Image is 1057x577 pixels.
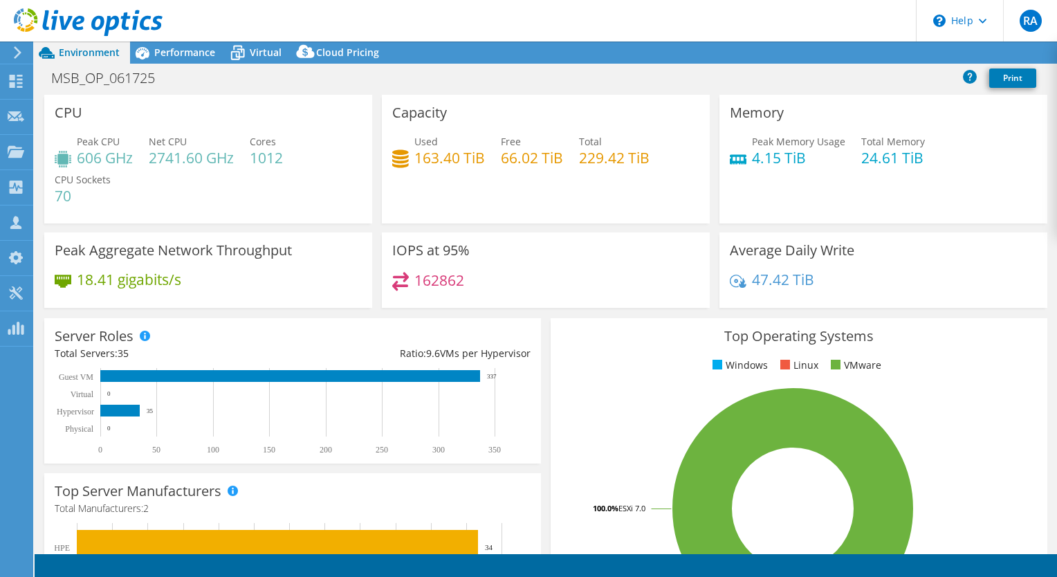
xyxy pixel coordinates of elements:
h4: 24.61 TiB [861,150,925,165]
text: 300 [432,445,445,455]
h3: Top Operating Systems [561,329,1037,344]
h4: 163.40 TiB [414,150,485,165]
text: 250 [376,445,388,455]
span: RA [1020,10,1042,32]
text: 337 [487,373,497,380]
span: Total [579,135,602,148]
text: 100 [207,445,219,455]
span: 9.6 [426,347,440,360]
h3: Server Roles [55,329,134,344]
tspan: 100.0% [593,503,618,513]
h1: MSB_OP_061725 [45,71,176,86]
h4: 66.02 TiB [501,150,563,165]
a: Print [989,68,1036,88]
text: Physical [65,424,93,434]
div: Ratio: VMs per Hypervisor [293,346,531,361]
h3: Average Daily Write [730,243,854,258]
text: Guest VM [59,372,93,382]
li: Linux [777,358,818,373]
h4: 162862 [414,273,464,288]
h3: IOPS at 95% [392,243,470,258]
span: Net CPU [149,135,187,148]
h3: Top Server Manufacturers [55,484,221,499]
h4: 18.41 gigabits/s [77,272,181,287]
span: CPU Sockets [55,173,111,186]
h4: 1012 [250,150,283,165]
h3: Capacity [392,105,447,120]
text: 150 [263,445,275,455]
span: Cores [250,135,276,148]
svg: \n [933,15,946,27]
h4: 229.42 TiB [579,150,650,165]
li: VMware [827,358,881,373]
span: Free [501,135,521,148]
h4: 47.42 TiB [752,272,814,287]
text: 0 [98,445,102,455]
span: Environment [59,46,120,59]
span: 2 [143,502,149,515]
span: Virtual [250,46,282,59]
h3: CPU [55,105,82,120]
h4: 70 [55,188,111,203]
span: Peak Memory Usage [752,135,845,148]
text: Hypervisor [57,407,94,416]
text: Virtual [71,390,94,399]
text: 35 [147,407,154,414]
span: Performance [154,46,215,59]
span: Used [414,135,438,148]
div: Total Servers: [55,346,293,361]
text: 200 [320,445,332,455]
h4: Total Manufacturers: [55,501,531,516]
text: 350 [488,445,501,455]
text: HPE [54,543,70,553]
span: Total Memory [861,135,925,148]
text: 50 [152,445,160,455]
h4: 2741.60 GHz [149,150,234,165]
span: Peak CPU [77,135,120,148]
span: Cloud Pricing [316,46,379,59]
text: 0 [107,390,111,397]
h3: Peak Aggregate Network Throughput [55,243,292,258]
span: 35 [118,347,129,360]
tspan: ESXi 7.0 [618,503,645,513]
h4: 4.15 TiB [752,150,845,165]
h4: 606 GHz [77,150,133,165]
text: 0 [107,425,111,432]
h3: Memory [730,105,784,120]
li: Windows [709,358,768,373]
text: 34 [485,543,493,551]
